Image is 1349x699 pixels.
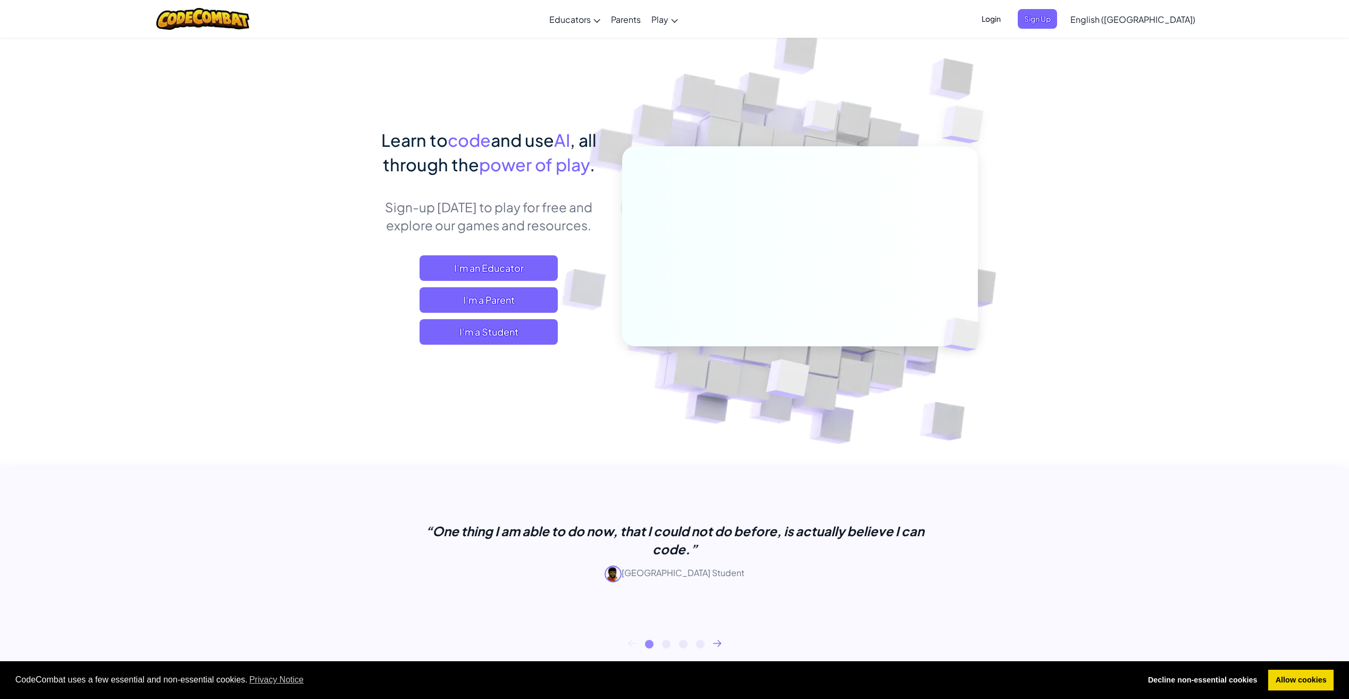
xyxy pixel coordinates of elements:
a: learn more about cookies [248,672,306,688]
p: Sign-up [DATE] to play for free and explore our games and resources. [372,198,606,234]
img: Overlap cubes [740,337,835,425]
button: Login [975,9,1007,29]
button: Sign Up [1018,9,1057,29]
a: deny cookies [1141,670,1264,691]
a: Play [646,5,683,34]
span: power of play [479,154,590,175]
a: English ([GEOGRAPHIC_DATA]) [1065,5,1201,34]
button: 3 [679,640,688,648]
span: CodeCombat uses a few essential and non-essential cookies. [15,672,1133,688]
span: AI [554,129,570,151]
span: code [448,129,491,151]
span: . [590,154,595,175]
p: [GEOGRAPHIC_DATA] Student [409,565,941,583]
a: allow cookies [1268,670,1334,691]
button: 4 [696,640,705,648]
span: and use [491,129,554,151]
img: Overlap cubes [925,296,1005,373]
span: Educators [549,14,591,25]
img: avatar [605,565,622,583]
span: English ([GEOGRAPHIC_DATA]) [1070,14,1195,25]
span: Play [651,14,668,25]
a: I'm an Educator [420,255,558,281]
img: Overlap cubes [921,80,1013,170]
button: 1 [645,640,653,648]
p: “One thing I am able to do now, that I could not do before, is actually believe I can code.” [409,522,941,558]
img: CodeCombat logo [156,8,249,30]
span: Learn to [381,129,448,151]
a: Parents [606,5,646,34]
button: I'm a Student [420,319,558,345]
a: I'm a Parent [420,287,558,313]
a: Educators [544,5,606,34]
button: 2 [662,640,671,648]
img: Overlap cubes [783,79,859,159]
